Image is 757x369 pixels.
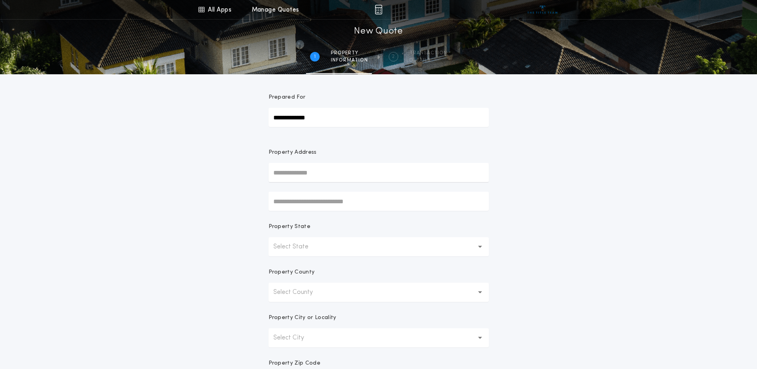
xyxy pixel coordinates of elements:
img: vs-icon [528,6,557,14]
img: img [375,5,382,14]
p: Property Address [269,149,489,157]
p: Property Zip Code [269,359,320,367]
p: Select County [273,288,326,297]
span: details [409,57,447,63]
p: Property County [269,268,315,276]
h2: 1 [314,54,316,60]
button: Select State [269,237,489,256]
p: Prepared For [269,93,306,101]
p: Property City or Locality [269,314,336,322]
input: Prepared For [269,108,489,127]
h2: 2 [392,54,395,60]
p: Select City [273,333,317,343]
h1: New Quote [354,25,403,38]
span: Property [331,50,368,56]
p: Select State [273,242,321,252]
span: information [331,57,368,63]
button: Select City [269,328,489,347]
button: Select County [269,283,489,302]
span: Transaction [409,50,447,56]
p: Property State [269,223,310,231]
